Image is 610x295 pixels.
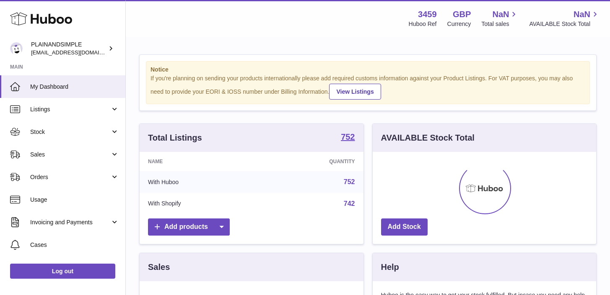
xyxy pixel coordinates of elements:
img: duco@plainandsimple.com [10,42,23,55]
span: [EMAIL_ADDRESS][DOMAIN_NAME] [31,49,123,56]
span: Orders [30,173,110,181]
div: PLAINANDSIMPLE [31,41,106,56]
h3: Total Listings [148,132,202,144]
a: Add products [148,218,230,236]
div: Currency [447,20,471,28]
h3: Help [381,262,399,273]
a: View Listings [329,84,381,100]
a: 752 [341,133,355,143]
td: With Huboo [140,171,260,193]
a: Add Stock [381,218,428,236]
strong: GBP [453,9,471,20]
span: Listings [30,105,110,113]
th: Name [140,152,260,171]
span: Cases [30,241,119,249]
h3: AVAILABLE Stock Total [381,132,475,144]
span: Total sales [481,20,519,28]
div: Huboo Ref [409,20,437,28]
span: AVAILABLE Stock Total [529,20,600,28]
span: Stock [30,128,110,136]
a: 752 [344,178,355,185]
span: NaN [574,9,590,20]
span: My Dashboard [30,83,119,91]
th: Quantity [260,152,363,171]
a: Log out [10,264,115,279]
a: 742 [344,200,355,207]
strong: Notice [151,66,585,74]
td: With Shopify [140,193,260,215]
a: NaN AVAILABLE Stock Total [529,9,600,28]
span: Invoicing and Payments [30,218,110,226]
span: NaN [492,9,509,20]
h3: Sales [148,262,170,273]
span: Usage [30,196,119,204]
strong: 3459 [418,9,437,20]
a: NaN Total sales [481,9,519,28]
div: If you're planning on sending your products internationally please add required customs informati... [151,74,585,100]
strong: 752 [341,133,355,141]
span: Sales [30,151,110,159]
